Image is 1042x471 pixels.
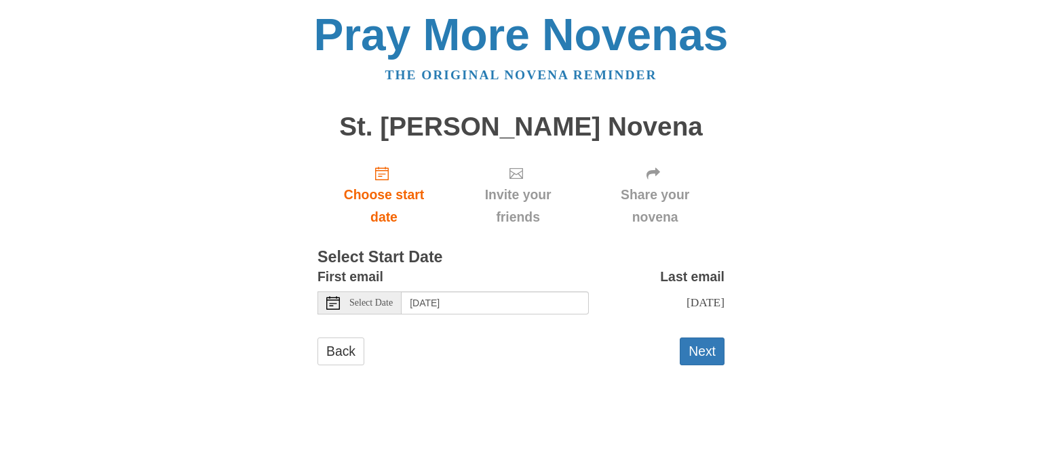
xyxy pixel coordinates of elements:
h3: Select Start Date [317,249,725,266]
span: [DATE] [687,295,725,309]
span: Share your novena [599,184,711,228]
label: Last email [660,266,725,288]
span: Invite your friends [464,184,572,228]
h1: St. [PERSON_NAME] Novena [317,112,725,142]
a: Back [317,337,364,365]
a: Pray More Novenas [314,9,729,60]
label: First email [317,266,383,288]
a: Choose start date [317,155,450,235]
div: Click "Next" to confirm your start date first. [450,155,585,235]
div: Click "Next" to confirm your start date first. [585,155,725,235]
span: Select Date [349,298,393,308]
span: Choose start date [331,184,437,228]
a: The original novena reminder [385,68,657,82]
button: Next [680,337,725,365]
